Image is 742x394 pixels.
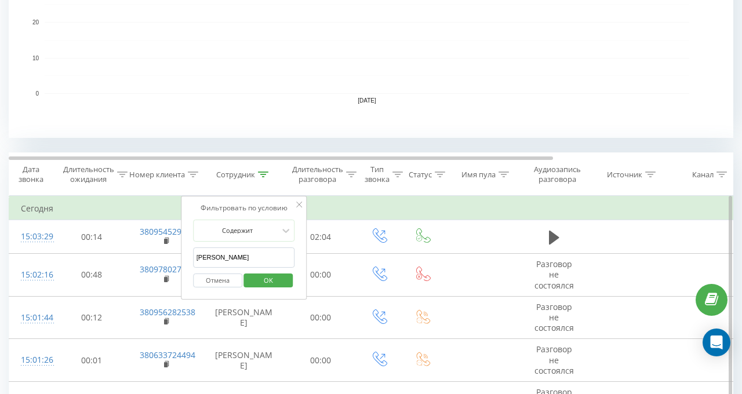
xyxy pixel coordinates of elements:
[21,307,44,329] div: 15:01:44
[21,264,44,286] div: 15:02:16
[193,273,242,288] button: Отмена
[140,349,195,360] a: 380633724494
[56,220,128,254] td: 00:14
[35,90,39,97] text: 0
[193,247,295,268] input: Введите значение
[56,254,128,297] td: 00:48
[285,220,357,254] td: 02:04
[703,329,730,356] div: Open Intercom Messenger
[244,273,293,288] button: OK
[140,226,195,237] a: 380954529129
[461,170,496,180] div: Имя пула
[365,165,390,184] div: Тип звонка
[129,170,185,180] div: Номер клиента
[21,225,44,248] div: 15:03:29
[409,170,432,180] div: Статус
[140,264,195,275] a: 380978027723
[534,258,574,290] span: Разговор не состоялся
[607,170,642,180] div: Источник
[140,307,195,318] a: 380956282538
[285,339,357,382] td: 00:00
[529,165,585,184] div: Аудиозапись разговора
[56,339,128,382] td: 00:01
[203,296,285,339] td: [PERSON_NAME]
[32,19,39,25] text: 20
[32,55,39,61] text: 10
[534,344,574,375] span: Разговор не состоялся
[285,296,357,339] td: 00:00
[534,301,574,333] span: Разговор не состоялся
[193,202,295,214] div: Фильтровать по условию
[21,349,44,371] div: 15:01:26
[63,165,114,184] div: Длительность ожидания
[9,165,52,184] div: Дата звонка
[292,165,343,184] div: Длительность разговора
[216,170,255,180] div: Сотрудник
[692,170,714,180] div: Канал
[203,339,285,382] td: [PERSON_NAME]
[285,254,357,297] td: 00:00
[252,271,285,289] span: OK
[56,296,128,339] td: 00:12
[358,97,376,104] text: [DATE]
